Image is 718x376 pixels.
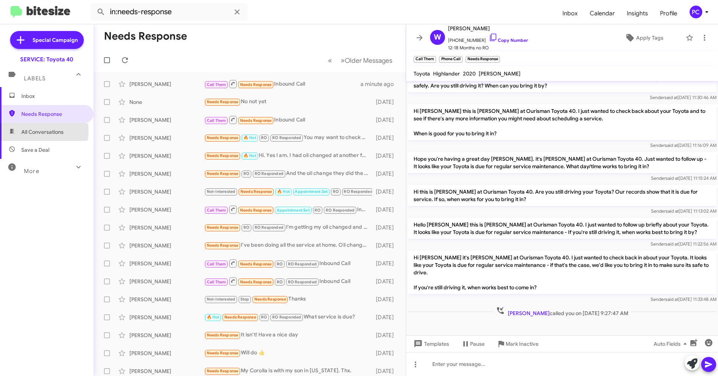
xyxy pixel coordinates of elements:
span: RO [261,135,267,140]
span: 🔥 Hot [243,153,256,158]
span: RO Responded [255,225,283,230]
span: said at [666,175,679,181]
span: [PERSON_NAME] [448,24,528,33]
span: Templates [412,337,449,351]
div: Inbound Call [204,205,372,214]
span: Inbox [21,92,85,100]
span: Sender [DATE] 11:15:24 AM [651,175,717,181]
div: You may want to check your records because I just had it there [DATE] morning, [DATE] [204,133,372,142]
input: Search [90,3,248,21]
div: [PERSON_NAME] [129,170,204,178]
div: a minute ago [360,80,400,88]
a: Profile [654,3,683,24]
span: RO Responded [288,280,317,284]
div: Hi. Yes I am. I had oil changed at another facility. [204,151,372,160]
a: Copy Number [489,37,528,43]
span: Sender [DATE] 11:33:48 AM [651,296,717,302]
button: Templates [406,337,455,351]
p: Hope you're having a great day [PERSON_NAME]. it's [PERSON_NAME] at Ourisman Toyota 40. Just want... [408,152,717,173]
button: PC [683,6,710,18]
span: Stop [240,297,249,302]
div: [DATE] [372,278,400,285]
div: What service is due? [204,313,372,321]
div: [PERSON_NAME] [129,349,204,357]
span: Toyota [414,70,430,77]
span: Special Campaign [33,36,78,44]
span: RO [243,171,249,176]
button: Auto Fields [648,337,696,351]
div: [DATE] [372,314,400,321]
span: said at [665,95,678,100]
a: Special Campaign [10,31,84,49]
span: said at [665,296,678,302]
span: Needs Response [240,118,272,123]
div: I'm getting my oil changed and fluids checked the 16th on [GEOGRAPHIC_DATA] [204,223,372,232]
span: Not-Interested [207,189,236,194]
div: [DATE] [372,332,400,339]
div: [PERSON_NAME] [129,260,204,267]
span: Call Them [207,208,226,213]
span: Needs Response [207,243,239,248]
div: And the oil change they did the 20,000 maintenance [204,169,372,178]
span: Sender [DATE] 11:16:09 AM [650,142,717,148]
span: RO Responded [272,135,301,140]
small: Call Them [414,56,436,63]
p: Hello [PERSON_NAME] this is [PERSON_NAME] at Ourisman Toyota 40. I just wanted to follow up brief... [408,218,717,239]
span: said at [666,208,679,214]
button: Apply Tags [605,31,682,44]
div: None [129,98,204,106]
span: 🔥 Hot [243,135,256,140]
span: Needs Response [207,225,239,230]
span: RO [243,225,249,230]
span: Older Messages [345,56,392,65]
span: Call Them [207,82,226,87]
span: Appointment Set [295,189,328,194]
div: [DATE] [372,116,400,124]
button: Mark Inactive [491,337,544,351]
span: Highlander [433,70,460,77]
span: RO [314,208,320,213]
span: said at [665,241,678,247]
span: Mark Inactive [506,337,538,351]
div: Good morning, can I schedule oil change for [DATE]? [204,187,372,196]
span: RO Responded [255,171,283,176]
div: [DATE] [372,349,400,357]
div: [PERSON_NAME] [129,188,204,195]
a: Insights [621,3,654,24]
div: [DATE] [372,188,400,195]
p: Hi this is [PERSON_NAME] at Ourisman Toyota 40. Are you still driving your Toyota? Our records sh... [408,185,717,206]
div: [PERSON_NAME] [129,332,204,339]
span: RO Responded [326,208,355,213]
span: RO Responded [344,189,372,194]
span: More [24,168,39,175]
small: Needs Response [466,56,500,63]
span: Inbox [556,3,584,24]
span: Needs Response [207,351,239,355]
a: Calendar [584,3,621,24]
span: Needs Response [207,333,239,338]
span: RO [261,315,267,320]
span: said at [665,142,678,148]
div: SERVICE: Toyota 40 [20,56,73,63]
span: Needs Response [240,280,272,284]
span: [PERSON_NAME] [508,310,550,317]
span: Sender [DATE] 11:30:46 AM [650,95,717,100]
span: » [341,56,345,65]
p: Hi [PERSON_NAME] it's [PERSON_NAME] at Ourisman Toyota 40. I just wanted to check back in about y... [408,251,717,294]
span: Sender [DATE] 11:13:02 AM [651,208,717,214]
div: Inbound Call [204,79,360,89]
span: Call Them [207,280,226,284]
div: [PERSON_NAME] [129,367,204,375]
div: It isn't! Have a nice day [204,331,372,339]
span: W [434,31,441,43]
div: PC [690,6,702,18]
span: Needs Response [240,208,272,213]
div: Inbound Call [204,277,372,286]
span: RO [277,280,283,284]
button: Pause [455,337,491,351]
span: Needs Response [207,369,239,373]
span: Needs Response [207,171,239,176]
span: 12-18 Months no RO [448,44,528,52]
